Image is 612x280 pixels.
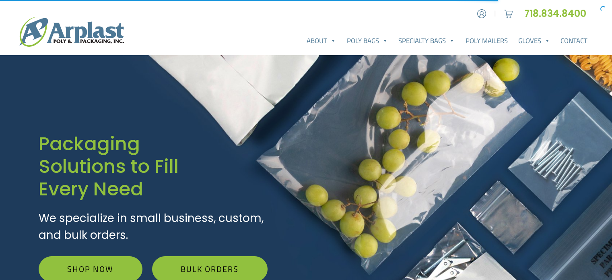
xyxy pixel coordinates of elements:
a: Poly Bags [342,33,394,49]
p: We specialize in small business, custom, and bulk orders. [39,210,268,243]
h1: Packaging Solutions to Fill Every Need [39,133,268,200]
img: logo [19,17,124,47]
a: About [301,33,342,49]
span: | [494,9,496,19]
a: 718.834.8400 [524,7,593,20]
a: Contact [555,33,593,49]
a: Gloves [513,33,556,49]
a: Poly Mailers [460,33,513,49]
a: Specialty Bags [394,33,461,49]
